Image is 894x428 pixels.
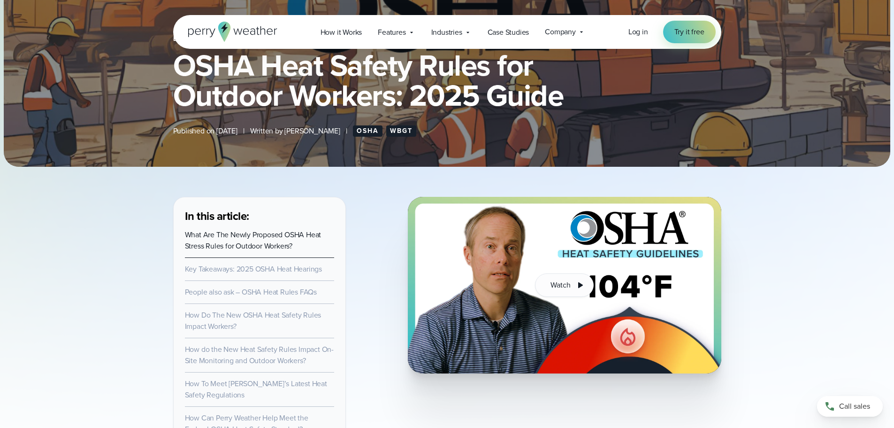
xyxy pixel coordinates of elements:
a: OSHA [353,125,382,137]
span: Written by [PERSON_NAME] [250,125,340,137]
a: People also ask – OSHA Heat Rules FAQs [185,287,317,297]
a: How do the New Heat Safety Rules Impact On-Site Monitoring and Outdoor Workers? [185,344,334,366]
a: Call sales [817,396,883,417]
a: How it Works [313,23,370,42]
a: Case Studies [480,23,537,42]
a: How Do The New OSHA Heat Safety Rules Impact Workers? [185,310,321,332]
span: Log in [628,26,648,37]
span: How it Works [321,27,362,38]
span: Company [545,26,576,38]
span: Try it free [674,26,704,38]
span: Industries [431,27,462,38]
span: | [346,125,347,137]
span: Features [378,27,405,38]
span: Call sales [839,401,870,412]
span: Watch [550,280,570,291]
h3: In this article: [185,209,334,224]
a: Log in [628,26,648,38]
iframe: Listen to a Podcast on OSHA Heat Safety Rules Video [435,389,694,428]
h1: OSHA Heat Safety Rules for Outdoor Workers: 2025 Guide [173,50,721,110]
a: Try it free [663,21,716,43]
a: What Are The Newly Proposed OSHA Heat Stress Rules for Outdoor Workers? [185,229,321,251]
span: Published on [DATE] [173,125,237,137]
span: | [243,125,245,137]
button: Watch [535,273,593,297]
a: How To Meet [PERSON_NAME]’s Latest Heat Safety Regulations [185,378,327,400]
span: Case Studies [488,27,529,38]
a: Key Takeaways: 2025 OSHA Heat Hearings [185,264,322,274]
a: WBGT [386,125,416,137]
